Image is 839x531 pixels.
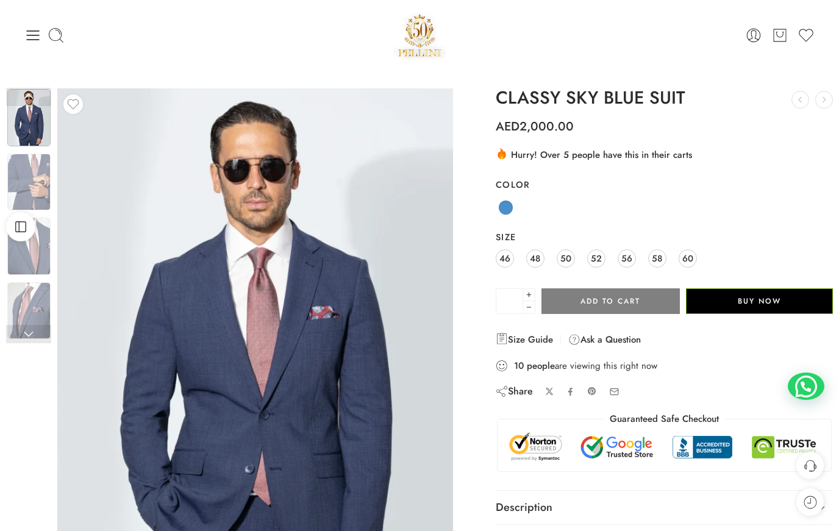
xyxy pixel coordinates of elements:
[679,249,697,268] a: 60
[682,250,693,266] span: 60
[496,179,833,191] label: Color
[771,27,788,44] a: Cart
[7,282,51,340] img: NN-scaled-1.webp
[393,9,446,61] img: Pellini
[568,332,641,347] a: Ask a Question
[393,9,446,61] a: Pellini -
[7,154,51,211] img: NN-scaled-1.webp
[496,288,523,314] input: Product quantity
[496,118,574,135] bdi: 2,000.00
[514,360,524,372] strong: 10
[745,27,762,44] a: Login / Register
[496,88,833,108] h1: CLASSY SKY BLUE SUIT
[541,288,680,314] button: Add to cart
[591,250,602,266] span: 52
[557,249,575,268] a: 50
[587,249,605,268] a: 52
[496,491,833,525] a: Description
[496,231,833,243] label: Size
[798,27,815,44] a: Wishlist
[496,332,553,347] a: Size Guide
[618,249,636,268] a: 56
[496,147,833,162] div: Hurry! Over 5 people have this in their carts
[496,249,514,268] a: 46
[652,250,662,266] span: 58
[7,218,51,275] img: NN-scaled-1.webp
[560,250,571,266] span: 50
[496,359,833,372] div: are viewing this right now
[496,118,519,135] span: AED
[566,387,575,396] a: Share on Facebook
[499,250,510,266] span: 46
[527,360,555,372] strong: people
[686,288,833,314] button: Buy Now
[621,250,632,266] span: 56
[604,413,725,426] legend: Guaranteed Safe Checkout
[545,387,554,396] a: Share on X
[507,432,822,462] img: Trust
[526,249,544,268] a: 48
[609,387,619,397] a: Email to your friends
[587,387,597,396] a: Pin on Pinterest
[530,250,540,266] span: 48
[648,249,666,268] a: 58
[7,89,51,146] img: NN-scaled-1.webp
[496,385,533,398] div: Share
